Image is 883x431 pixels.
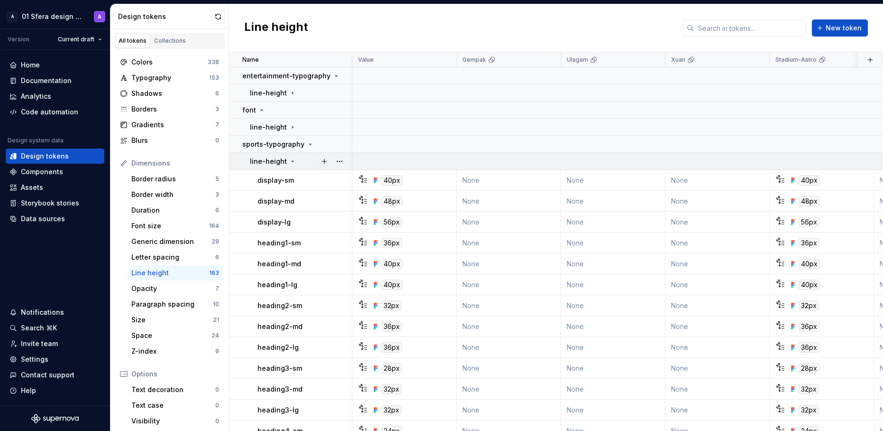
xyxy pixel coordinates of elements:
[131,190,215,199] div: Border width
[131,120,215,130] div: Gradients
[21,76,72,85] div: Documentation
[6,180,104,195] a: Assets
[258,280,297,290] p: heading1-lg
[22,12,83,21] div: 01 Sfera design system
[6,196,104,211] a: Storybook stories
[215,402,219,409] div: 0
[799,405,819,415] div: 32px
[799,321,819,332] div: 36px
[31,414,79,423] a: Supernova Logo
[116,133,223,148] a: Blurs0
[799,363,819,374] div: 28px
[21,167,63,177] div: Components
[381,196,403,206] div: 48px
[209,269,219,277] div: 163
[665,212,770,233] td: None
[381,259,403,269] div: 40px
[258,364,302,373] p: heading3-sm
[457,212,561,233] td: None
[128,265,223,281] a: Line height163
[215,90,219,97] div: 6
[131,331,212,340] div: Space
[21,60,40,70] div: Home
[258,238,301,248] p: heading1-sm
[8,36,29,43] div: Version
[381,280,403,290] div: 40px
[131,284,215,293] div: Opacity
[215,253,219,261] div: 6
[775,56,817,64] p: Stadium-Astro
[799,384,819,394] div: 32px
[799,238,819,248] div: 36px
[21,198,79,208] div: Storybook stories
[381,321,402,332] div: 36px
[215,191,219,198] div: 3
[21,183,43,192] div: Assets
[561,379,665,400] td: None
[561,212,665,233] td: None
[54,33,106,46] button: Current draft
[799,300,819,311] div: 32px
[116,86,223,101] a: Shadows6
[457,295,561,316] td: None
[131,401,215,410] div: Text case
[799,259,820,269] div: 40px
[561,400,665,421] td: None
[665,170,770,191] td: None
[665,295,770,316] td: None
[131,347,215,356] div: Z-index
[561,358,665,379] td: None
[128,187,223,202] a: Border width3
[131,89,215,98] div: Shadows
[242,56,259,64] p: Name
[694,19,806,37] input: Search in tokens...
[98,13,101,20] div: A
[118,12,212,21] div: Design tokens
[258,405,299,415] p: heading3-lg
[457,274,561,295] td: None
[6,149,104,164] a: Design tokens
[131,300,213,309] div: Paragraph spacing
[128,328,223,343] a: Space24
[6,104,104,120] a: Code automation
[6,336,104,351] a: Invite team
[215,175,219,183] div: 5
[128,297,223,312] a: Paragraph spacing10
[131,206,215,215] div: Duration
[131,104,215,114] div: Borders
[457,358,561,379] td: None
[215,105,219,113] div: 3
[21,214,65,224] div: Data sources
[213,300,219,308] div: 10
[671,56,685,64] p: Xuan
[213,316,219,324] div: 21
[457,191,561,212] td: None
[258,343,299,352] p: heading2-lg
[131,174,215,184] div: Border radius
[215,121,219,129] div: 7
[21,107,78,117] div: Code automation
[381,342,402,353] div: 36px
[665,316,770,337] td: None
[6,320,104,336] button: Search ⌘K
[209,74,219,82] div: 153
[21,308,64,317] div: Notifications
[154,37,186,45] div: Collections
[215,386,219,394] div: 0
[457,400,561,421] td: None
[250,122,287,132] p: line-height
[131,136,215,145] div: Blurs
[799,196,820,206] div: 48px
[131,237,212,246] div: Generic dimension
[116,117,223,132] a: Gradients7
[665,253,770,274] td: None
[131,57,208,67] div: Colors
[208,58,219,66] div: 338
[131,369,219,379] div: Options
[215,347,219,355] div: 9
[6,73,104,88] a: Documentation
[212,238,219,245] div: 29
[665,233,770,253] td: None
[128,203,223,218] a: Duration6
[116,55,223,70] a: Colors338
